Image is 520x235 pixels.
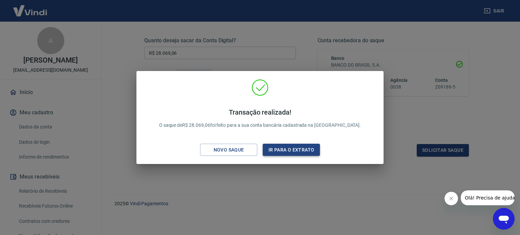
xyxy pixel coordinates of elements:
[461,190,515,205] iframe: Mensagem da empresa
[159,108,361,116] h4: Transação realizada!
[205,146,252,154] div: Novo saque
[4,5,57,10] span: Olá! Precisa de ajuda?
[445,192,458,205] iframe: Fechar mensagem
[263,144,320,156] button: Ir para o extrato
[200,144,257,156] button: Novo saque
[493,208,515,230] iframe: Botão para abrir a janela de mensagens
[159,108,361,129] p: O saque de R$ 28.069,06 foi feito para a sua conta bancária cadastrada na [GEOGRAPHIC_DATA].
